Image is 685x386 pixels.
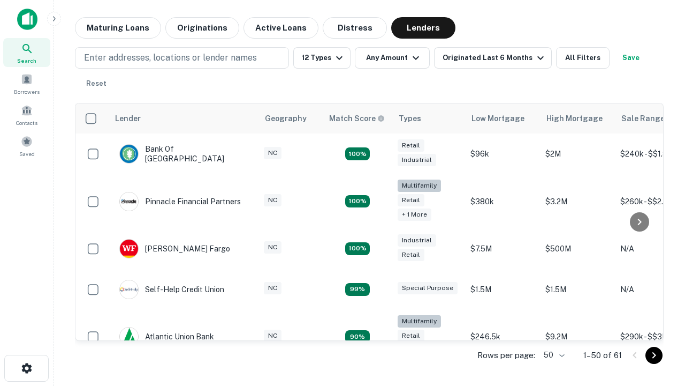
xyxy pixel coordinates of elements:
[323,17,387,39] button: Distress
[540,269,615,310] td: $1.5M
[540,103,615,133] th: High Mortgage
[3,131,50,160] a: Saved
[19,150,35,158] span: Saved
[16,118,37,127] span: Contacts
[392,103,465,133] th: Types
[345,283,370,296] div: Matching Properties: 11, hasApolloMatch: undefined
[540,174,615,228] td: $3.2M
[329,113,383,124] h6: Match Score
[398,194,424,206] div: Retail
[3,100,50,129] a: Contacts
[621,112,665,125] div: Sale Range
[345,147,370,160] div: Matching Properties: 15, hasApolloMatch: undefined
[477,349,535,362] p: Rows per page:
[614,47,648,69] button: Save your search to get updates of matches that match your search criteria.
[465,269,540,310] td: $1.5M
[17,9,37,30] img: capitalize-icon.png
[556,47,610,69] button: All Filters
[398,330,424,342] div: Retail
[79,73,113,94] button: Reset
[84,51,257,64] p: Enter addresses, locations or lender names
[465,228,540,269] td: $7.5M
[398,139,424,152] div: Retail
[465,133,540,174] td: $96k
[465,174,540,228] td: $380k
[398,282,458,294] div: Special Purpose
[398,234,436,247] div: Industrial
[265,112,307,125] div: Geography
[120,328,138,346] img: picture
[3,69,50,98] a: Borrowers
[471,112,524,125] div: Low Mortgage
[109,103,258,133] th: Lender
[391,17,455,39] button: Lenders
[434,47,552,69] button: Originated Last 6 Months
[398,209,431,221] div: + 1 more
[345,242,370,255] div: Matching Properties: 14, hasApolloMatch: undefined
[540,310,615,364] td: $9.2M
[355,47,430,69] button: Any Amount
[3,38,50,67] a: Search
[583,349,622,362] p: 1–50 of 61
[345,330,370,343] div: Matching Properties: 10, hasApolloMatch: undefined
[119,327,214,346] div: Atlantic Union Bank
[119,144,248,164] div: Bank Of [GEOGRAPHIC_DATA]
[120,240,138,258] img: picture
[264,147,281,159] div: NC
[264,194,281,206] div: NC
[323,103,392,133] th: Capitalize uses an advanced AI algorithm to match your search with the best lender. The match sco...
[243,17,318,39] button: Active Loans
[539,347,566,363] div: 50
[443,51,547,64] div: Originated Last 6 Months
[120,145,138,163] img: picture
[540,228,615,269] td: $500M
[399,112,421,125] div: Types
[398,249,424,261] div: Retail
[264,241,281,254] div: NC
[293,47,351,69] button: 12 Types
[645,347,663,364] button: Go to next page
[345,195,370,208] div: Matching Properties: 20, hasApolloMatch: undefined
[75,47,289,69] button: Enter addresses, locations or lender names
[540,133,615,174] td: $2M
[258,103,323,133] th: Geography
[398,180,441,192] div: Multifamily
[546,112,603,125] div: High Mortgage
[329,113,385,124] div: Capitalize uses an advanced AI algorithm to match your search with the best lender. The match sco...
[631,266,685,317] iframe: Chat Widget
[115,112,141,125] div: Lender
[165,17,239,39] button: Originations
[264,282,281,294] div: NC
[120,280,138,299] img: picture
[465,310,540,364] td: $246.5k
[75,17,161,39] button: Maturing Loans
[119,192,241,211] div: Pinnacle Financial Partners
[17,56,36,65] span: Search
[398,315,441,328] div: Multifamily
[398,154,436,166] div: Industrial
[264,330,281,342] div: NC
[14,87,40,96] span: Borrowers
[119,280,224,299] div: Self-help Credit Union
[465,103,540,133] th: Low Mortgage
[120,192,138,211] img: picture
[119,239,230,258] div: [PERSON_NAME] Fargo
